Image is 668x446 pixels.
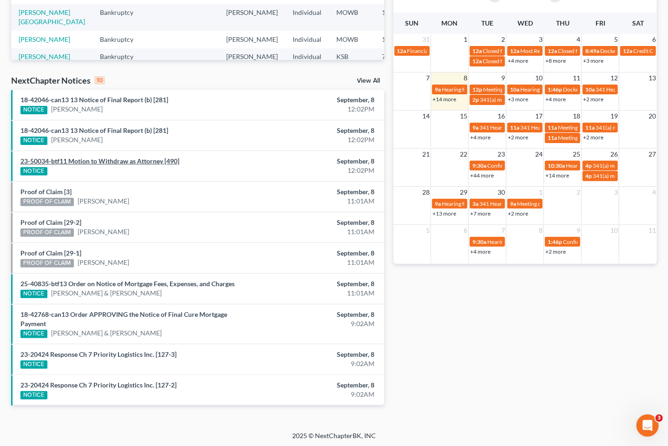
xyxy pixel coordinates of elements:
[329,31,374,48] td: MOWB
[609,149,619,160] span: 26
[585,162,592,169] span: 4p
[20,126,168,134] a: 18-42046-can13 13 Notice of Final Report (b) [281]
[263,359,375,368] div: 9:02AM
[442,86,514,93] span: Hearing for [PERSON_NAME]
[651,187,657,198] span: 4
[576,34,581,45] span: 4
[483,86,556,93] span: Meeting for [PERSON_NAME]
[92,48,151,66] td: Bankruptcy
[263,95,375,105] div: September, 8
[500,72,506,84] span: 9
[472,96,479,103] span: 2p
[648,111,657,122] span: 20
[20,249,81,257] a: Proof of Claim [29-1]
[20,96,168,104] a: 18-42046-can13 13 Notice of Final Report (b) [281]
[20,381,177,389] a: 23-20424 Response Ch 7 Priority Logistics Inc. [127-2]
[219,31,285,48] td: [PERSON_NAME]
[94,76,105,85] div: 10
[558,47,628,54] span: Closed for [PERSON_NAME]
[538,34,544,45] span: 3
[51,135,103,144] a: [PERSON_NAME]
[19,52,70,60] a: [PERSON_NAME]
[510,124,519,131] span: 11a
[421,187,431,198] span: 28
[463,225,468,236] span: 6
[51,289,162,298] a: [PERSON_NAME] & [PERSON_NAME]
[651,34,657,45] span: 6
[219,4,285,31] td: [PERSON_NAME]
[329,4,374,31] td: MOWB
[263,289,375,298] div: 11:01AM
[648,72,657,84] span: 13
[497,187,506,198] span: 30
[20,350,177,358] a: 23-20424 Response Ch 7 Priority Logistics Inc. [127-3]
[470,248,491,255] a: +4 more
[500,225,506,236] span: 7
[585,47,599,54] span: 8:49a
[435,200,441,207] span: 9a
[470,134,491,141] a: +4 more
[534,72,544,84] span: 10
[263,249,375,258] div: September, 8
[548,124,557,131] span: 11a
[442,19,458,27] span: Mon
[20,290,47,298] div: NOTICE
[576,187,581,198] span: 2
[463,72,468,84] span: 8
[534,149,544,160] span: 24
[572,149,581,160] span: 25
[609,72,619,84] span: 12
[548,134,557,141] span: 11a
[648,149,657,160] span: 27
[558,134,661,141] span: Meeting of Creditors for [PERSON_NAME]
[479,200,612,207] span: 341 Hearing for [PERSON_NAME] & [PERSON_NAME]
[596,19,605,27] span: Fri
[508,96,528,103] a: +3 more
[548,47,557,54] span: 12a
[20,106,47,114] div: NOTICE
[20,310,227,328] a: 18-42768-can13 Order APPROVING the Notice of Final Cure Mortgage Payment
[263,157,375,166] div: September, 8
[425,72,431,84] span: 7
[263,166,375,175] div: 12:02PM
[374,4,421,31] td: 13
[285,4,329,31] td: Individual
[397,47,406,54] span: 12a
[329,48,374,66] td: KSB
[78,258,129,267] a: [PERSON_NAME]
[459,149,468,160] span: 22
[481,19,493,27] span: Tue
[20,137,47,145] div: NOTICE
[583,96,603,103] a: +2 more
[459,111,468,122] span: 15
[263,126,375,135] div: September, 8
[538,187,544,198] span: 1
[285,48,329,66] td: Individual
[545,57,566,64] a: +8 more
[517,19,533,27] span: Wed
[655,414,663,422] span: 3
[636,414,659,437] iframe: Intercom live chat
[572,111,581,122] span: 18
[263,197,375,206] div: 11:01AM
[20,229,74,237] div: PROOF OF CLAIM
[425,225,431,236] span: 5
[20,330,47,338] div: NOTICE
[585,86,595,93] span: 10a
[263,218,375,227] div: September, 8
[20,198,74,206] div: PROOF OF CLAIM
[20,259,74,268] div: PROOF OF CLAIM
[263,310,375,319] div: September, 8
[263,319,375,328] div: 9:02AM
[500,34,506,45] span: 2
[632,19,644,27] span: Sat
[374,31,421,48] td: 13
[442,200,514,207] span: Hearing for [PERSON_NAME]
[472,238,486,245] span: 9:30a
[548,162,565,169] span: 10:30a
[548,238,562,245] span: 1:46p
[585,172,592,179] span: 4p
[545,172,569,179] a: +14 more
[51,105,103,114] a: [PERSON_NAME]
[545,96,566,103] a: +4 more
